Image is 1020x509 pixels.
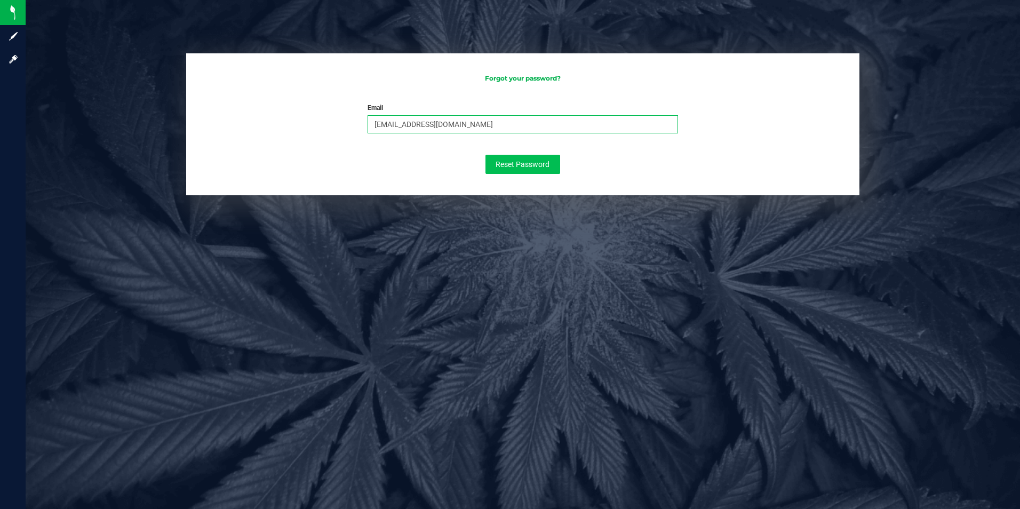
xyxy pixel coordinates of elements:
h3: Forgot your password? [197,75,849,82]
span: Reset Password [496,160,549,169]
label: Email [368,103,383,113]
inline-svg: Log in [8,54,19,65]
inline-svg: Sign up [8,31,19,42]
input: Email [368,115,678,133]
button: Reset Password [485,155,560,174]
